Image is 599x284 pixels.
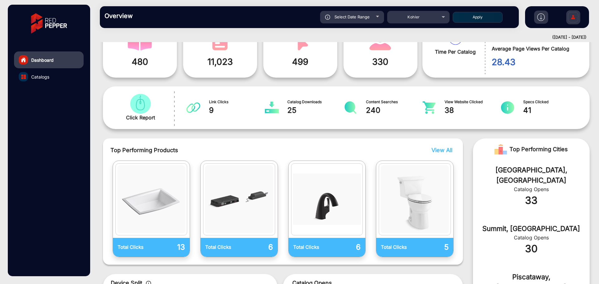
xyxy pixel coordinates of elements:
[287,105,344,116] span: 25
[21,57,26,63] img: home
[482,165,580,185] div: [GEOGRAPHIC_DATA], [GEOGRAPHIC_DATA]
[422,101,436,114] img: catalog
[110,146,373,154] span: Top Performing Products
[27,8,71,39] img: vmg-logo
[293,244,327,251] p: Total Clicks
[445,105,501,116] span: 38
[108,55,172,68] span: 480
[492,45,580,52] span: Average Page Views Per Catalog
[14,68,84,85] a: Catalogs
[482,241,580,256] div: 30
[381,165,449,233] img: catalog
[293,165,361,233] img: catalog
[128,94,153,114] img: catalog
[537,13,545,21] img: h2download.svg
[415,242,449,253] p: 5
[31,57,54,63] span: Dashboard
[94,34,587,41] div: ([DATE] - [DATE])
[567,7,580,29] img: Sign%20Up.svg
[31,74,49,80] span: Catalogs
[482,234,580,241] div: Catalog Opens
[105,12,192,20] h3: Overview
[188,55,252,68] span: 11,023
[523,99,580,105] span: Specs Clicked
[366,99,422,105] span: Content Searches
[126,114,155,121] span: Click Report
[21,75,26,79] img: catalog
[492,55,580,69] span: 28.43
[205,165,273,233] img: catalog
[431,147,452,153] span: View All
[117,165,186,233] img: catalog
[186,101,200,114] img: catalog
[523,105,580,116] span: 41
[268,55,333,68] span: 499
[482,193,580,208] div: 33
[209,105,265,116] span: 9
[205,244,239,251] p: Total Clicks
[366,105,422,116] span: 240
[265,101,279,114] img: catalog
[407,15,420,19] span: Kohler
[334,14,370,19] span: Select Date Range
[343,101,358,114] img: catalog
[482,224,580,234] div: Summit, [GEOGRAPHIC_DATA]
[348,55,413,68] span: 330
[151,242,185,253] p: 13
[453,12,503,23] button: Apply
[430,146,451,154] button: View All
[445,99,501,105] span: View Website Clicked
[381,244,415,251] p: Total Clicks
[327,242,361,253] p: 6
[239,242,273,253] p: 6
[209,99,265,105] span: Link Clicks
[14,51,84,68] a: Dashboard
[118,244,151,251] p: Total Clicks
[482,185,580,193] div: Catalog Opens
[509,143,568,156] span: Top Performing Cities
[501,101,515,114] img: catalog
[494,143,507,156] img: Rank image
[325,15,330,20] img: icon
[287,99,344,105] span: Catalog Downloads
